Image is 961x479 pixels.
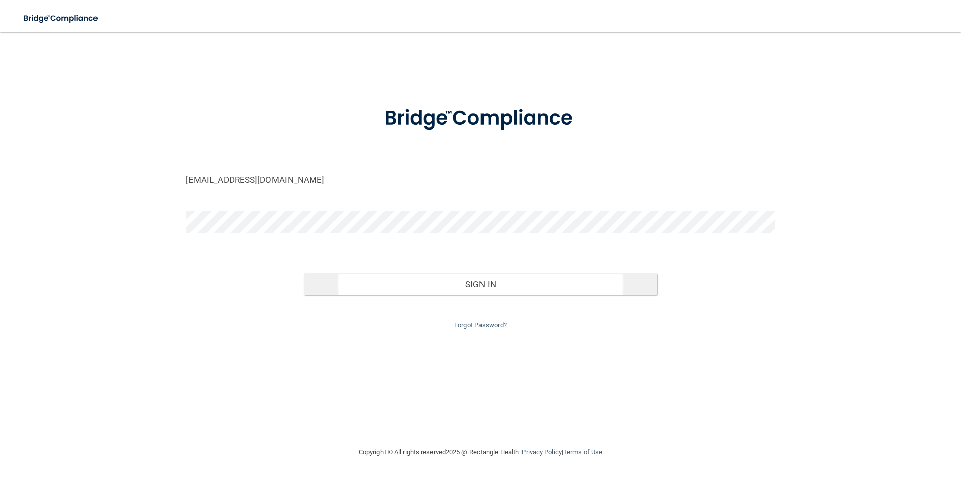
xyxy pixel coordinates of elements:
[787,408,949,448] iframe: Drift Widget Chat Controller
[297,436,664,468] div: Copyright © All rights reserved 2025 @ Rectangle Health | |
[522,448,561,456] a: Privacy Policy
[563,448,602,456] a: Terms of Use
[304,273,657,295] button: Sign In
[186,169,776,191] input: Email
[15,8,108,29] img: bridge_compliance_login_screen.278c3ca4.svg
[454,321,507,329] a: Forgot Password?
[363,92,598,145] img: bridge_compliance_login_screen.278c3ca4.svg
